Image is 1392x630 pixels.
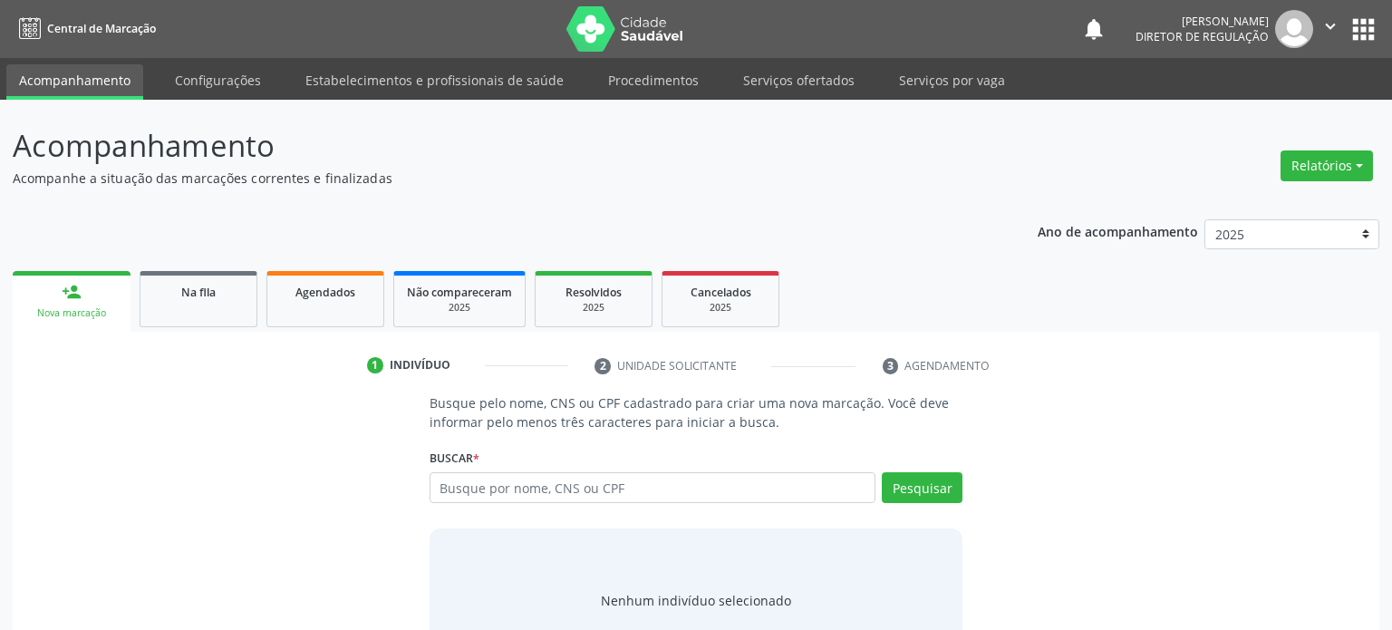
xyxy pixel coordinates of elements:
[565,285,622,300] span: Resolvidos
[882,472,962,503] button: Pesquisar
[430,444,479,472] label: Buscar
[407,285,512,300] span: Não compareceram
[181,285,216,300] span: Na fila
[1348,14,1379,45] button: apps
[886,64,1018,96] a: Serviços por vaga
[1136,14,1269,29] div: [PERSON_NAME]
[367,357,383,373] div: 1
[730,64,867,96] a: Serviços ofertados
[390,357,450,373] div: Indivíduo
[1275,10,1313,48] img: img
[1320,16,1340,36] i: 
[295,285,355,300] span: Agendados
[1038,219,1198,242] p: Ano de acompanhamento
[62,282,82,302] div: person_add
[675,301,766,315] div: 2025
[47,21,156,36] span: Central de Marcação
[13,14,156,44] a: Central de Marcação
[293,64,576,96] a: Estabelecimentos e profissionais de saúde
[13,169,970,188] p: Acompanhe a situação das marcações correntes e finalizadas
[407,301,512,315] div: 2025
[1136,29,1269,44] span: Diretor de regulação
[6,64,143,100] a: Acompanhamento
[1313,10,1348,48] button: 
[13,123,970,169] p: Acompanhamento
[430,393,963,431] p: Busque pelo nome, CNS ou CPF cadastrado para criar uma nova marcação. Você deve informar pelo men...
[1281,150,1373,181] button: Relatórios
[595,64,711,96] a: Procedimentos
[601,591,791,610] div: Nenhum indivíduo selecionado
[430,472,876,503] input: Busque por nome, CNS ou CPF
[162,64,274,96] a: Configurações
[548,301,639,315] div: 2025
[25,306,118,320] div: Nova marcação
[1081,16,1107,42] button: notifications
[691,285,751,300] span: Cancelados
